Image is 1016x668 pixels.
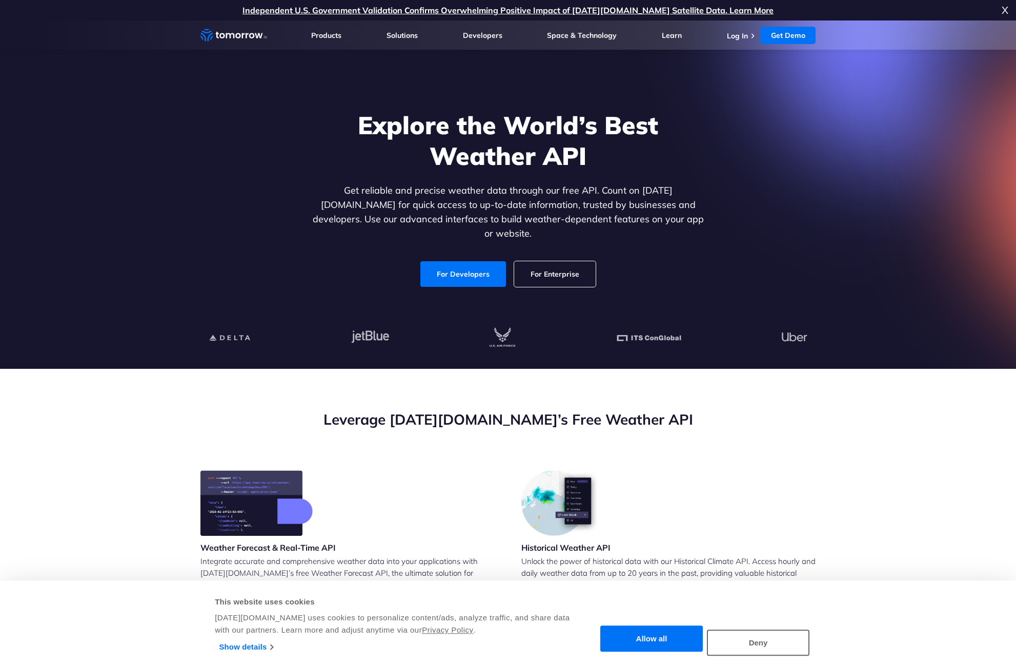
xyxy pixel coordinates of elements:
[761,27,816,44] a: Get Demo
[200,28,267,43] a: Home link
[200,410,816,429] h2: Leverage [DATE][DOMAIN_NAME]’s Free Weather API
[521,542,611,553] h3: Historical Weather API
[219,639,273,655] a: Show details
[242,5,774,15] a: Independent U.S. Government Validation Confirms Overwhelming Positive Impact of [DATE][DOMAIN_NAM...
[310,110,706,171] h1: Explore the World’s Best Weather API
[521,555,816,614] p: Unlock the power of historical data with our Historical Climate API. Access hourly and daily weat...
[707,630,809,656] button: Deny
[310,183,706,241] p: Get reliable and precise weather data through our free API. Count on [DATE][DOMAIN_NAME] for quic...
[514,261,596,287] a: For Enterprise
[215,612,571,636] div: [DATE][DOMAIN_NAME] uses cookies to personalize content/ads, analyze traffic, and share data with...
[387,31,418,40] a: Solutions
[420,261,506,287] a: For Developers
[200,542,336,553] h3: Weather Forecast & Real-Time API
[547,31,617,40] a: Space & Technology
[422,625,473,634] a: Privacy Policy
[600,626,703,652] button: Allow all
[463,31,502,40] a: Developers
[662,31,682,40] a: Learn
[727,31,748,40] a: Log In
[215,596,571,608] div: This website uses cookies
[200,555,495,626] p: Integrate accurate and comprehensive weather data into your applications with [DATE][DOMAIN_NAME]...
[311,31,341,40] a: Products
